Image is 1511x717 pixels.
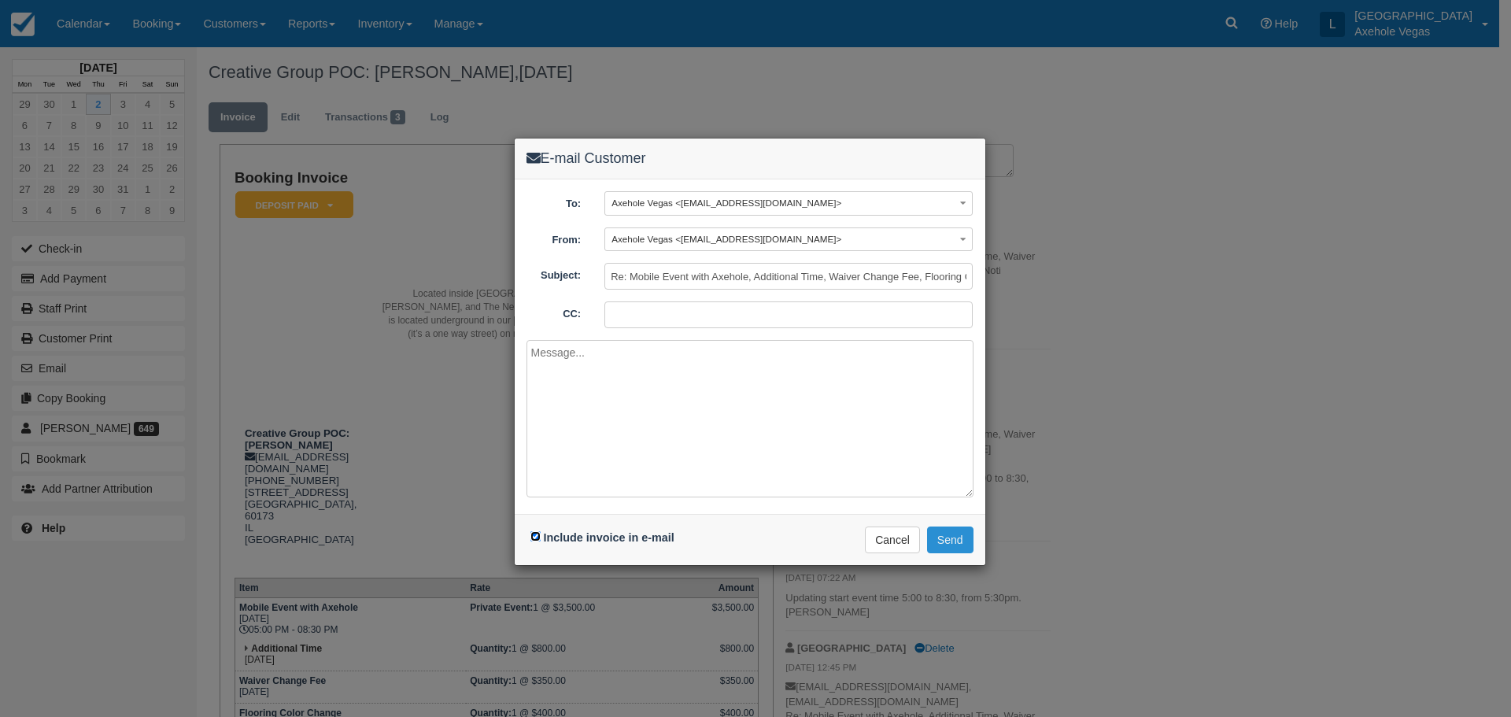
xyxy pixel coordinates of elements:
span: Axehole Vegas <[EMAIL_ADDRESS][DOMAIN_NAME]> [611,234,841,244]
button: Axehole Vegas <[EMAIL_ADDRESS][DOMAIN_NAME]> [604,191,973,216]
label: Include invoice in e-mail [544,531,674,544]
label: From: [515,227,593,248]
button: Send [927,527,973,553]
button: Axehole Vegas <[EMAIL_ADDRESS][DOMAIN_NAME]> [604,227,973,252]
h4: E-mail Customer [526,150,973,167]
label: CC: [515,301,593,322]
span: Axehole Vegas <[EMAIL_ADDRESS][DOMAIN_NAME]> [611,198,841,208]
label: Subject: [515,263,593,283]
button: Cancel [865,527,920,553]
label: To: [515,191,593,212]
